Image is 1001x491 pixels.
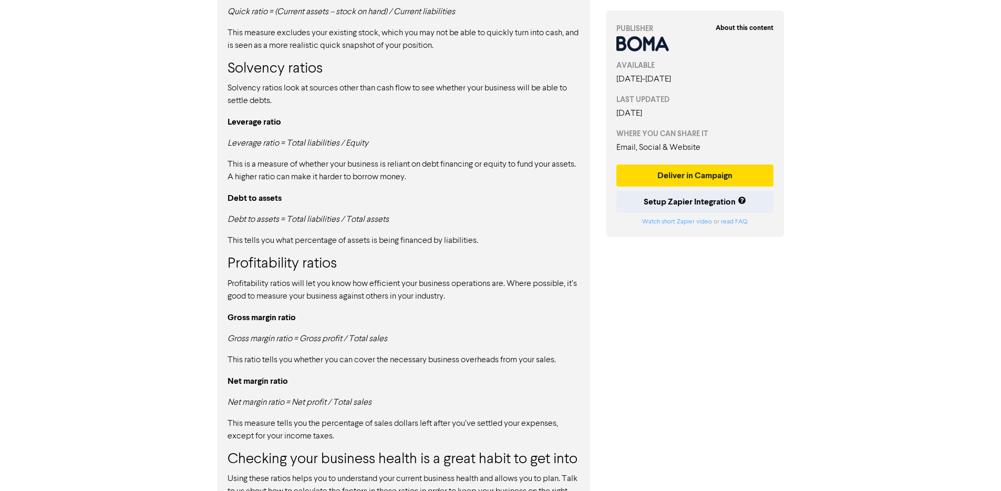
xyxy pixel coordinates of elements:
[616,128,774,139] div: WHERE YOU CAN SHARE IT
[228,216,389,224] em: Debt to assets = Total liabilities / Total assets
[228,27,580,52] p: This measure excludes your existing stock, which you may not be able to quickly turn into cash, a...
[228,158,580,183] p: This is a measure of whether your business is reliant on debt financing or equity to fund your as...
[228,139,368,148] em: Leverage ratio = Total liabilities / Equity
[616,217,774,227] div: or
[228,193,282,203] strong: Debt to assets
[228,451,580,469] h3: Checking your business health is a great habit to get into
[228,278,580,303] p: Profitability ratios will let you know how efficient your business operations are. Where possible...
[616,141,774,154] div: Email, Social & Website
[616,60,774,71] div: AVAILABLE
[228,398,371,407] em: Net margin ratio = Net profit / Total sales
[228,255,580,273] h3: Profitability ratios
[228,417,580,443] p: This measure tells you the percentage of sales dollars left after you’ve settled your expenses, e...
[228,234,580,247] p: This tells you what percentage of assets is being financed by liabilities.
[228,82,580,107] p: Solvency ratios look at sources other than cash flow to see whether your business will be able to...
[721,219,747,225] a: read FAQ
[616,23,774,34] div: PUBLISHER
[228,117,281,127] strong: Leverage ratio
[616,165,774,187] button: Deliver in Campaign
[716,24,773,32] strong: About this content
[228,312,296,323] strong: Gross margin ratio
[228,8,455,16] em: Quick ratio = (Current assets – stock on hand) / Current liabilities
[616,107,774,120] div: [DATE]
[616,191,774,213] button: Setup Zapier Integration
[948,441,1001,491] iframe: Chat Widget
[642,219,712,225] a: Watch short Zapier video
[228,376,288,386] strong: Net margin ratio
[616,94,774,105] div: LAST UPDATED
[228,335,387,343] em: Gross margin ratio = Gross profit / Total sales
[228,60,580,78] h3: Solvency ratios
[228,354,580,366] p: This ratio tells you whether you can cover the necessary business overheads from your sales.
[616,73,774,86] div: [DATE] - [DATE]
